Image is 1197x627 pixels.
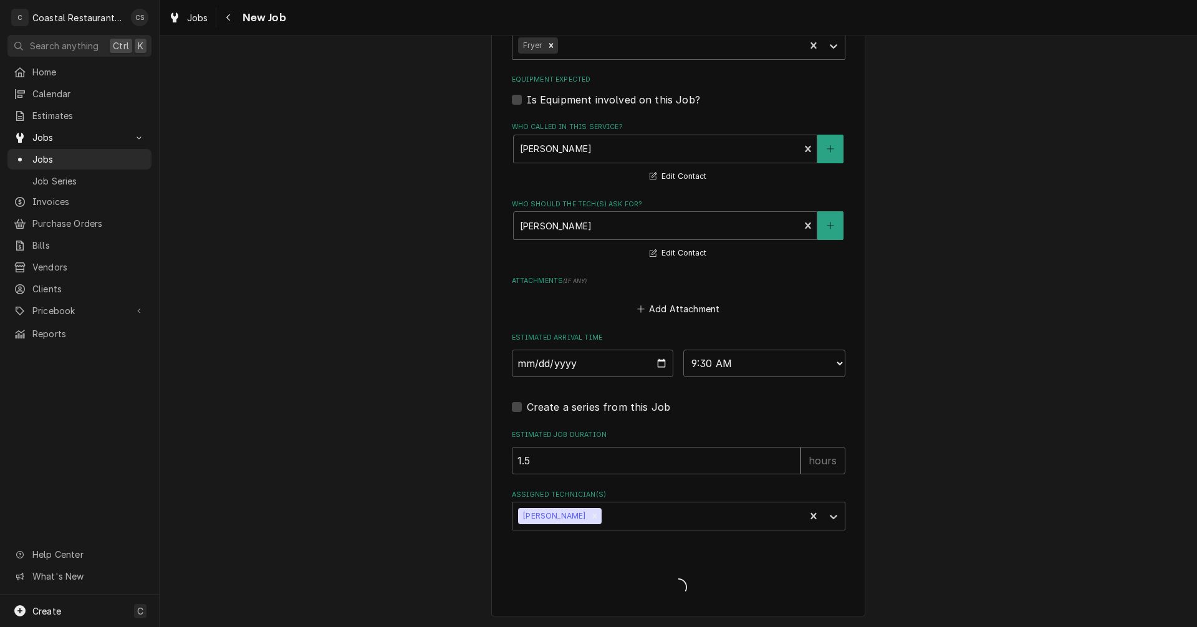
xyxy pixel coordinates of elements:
[32,87,145,100] span: Calendar
[817,211,844,240] button: Create New Contact
[512,574,845,600] span: Loading...
[588,508,602,524] div: Remove James Gatton
[512,122,845,132] label: Who called in this service?
[32,304,127,317] span: Pricebook
[512,490,845,530] div: Assigned Technician(s)
[32,65,145,79] span: Home
[30,39,99,52] span: Search anything
[512,19,845,59] div: Labels
[827,145,834,153] svg: Create New Contact
[7,257,151,277] a: Vendors
[7,105,151,126] a: Estimates
[32,282,145,295] span: Clients
[800,447,845,474] div: hours
[32,548,144,561] span: Help Center
[512,333,845,343] label: Estimated Arrival Time
[7,62,151,82] a: Home
[512,199,845,261] div: Who should the tech(s) ask for?
[7,544,151,565] a: Go to Help Center
[32,153,145,166] span: Jobs
[137,605,143,618] span: C
[817,135,844,163] button: Create New Contact
[512,430,845,440] label: Estimated Job Duration
[32,131,127,144] span: Jobs
[7,127,151,148] a: Go to Jobs
[32,239,145,252] span: Bills
[32,261,145,274] span: Vendors
[544,37,558,54] div: Remove Fryer
[7,191,151,212] a: Invoices
[518,508,588,524] div: [PERSON_NAME]
[512,199,845,209] label: Who should the tech(s) ask for?
[7,35,151,57] button: Search anythingCtrlK
[512,122,845,184] div: Who called in this service?
[11,9,29,26] div: C
[7,213,151,234] a: Purchase Orders
[32,606,61,616] span: Create
[648,169,708,184] button: Edit Contact
[518,37,544,54] div: Fryer
[32,195,145,208] span: Invoices
[7,235,151,256] a: Bills
[163,7,213,28] a: Jobs
[635,300,722,317] button: Add Attachment
[7,566,151,586] a: Go to What's New
[7,300,151,321] a: Go to Pricebook
[512,430,845,474] div: Estimated Job Duration
[527,92,700,107] label: Is Equipment involved on this Job?
[563,277,587,284] span: ( if any )
[527,400,671,414] label: Create a series from this Job
[32,175,145,188] span: Job Series
[219,7,239,27] button: Navigate back
[32,109,145,122] span: Estimates
[512,75,845,107] div: Equipment Expected
[512,75,845,85] label: Equipment Expected
[827,221,834,230] svg: Create New Contact
[648,246,708,261] button: Edit Contact
[512,333,845,377] div: Estimated Arrival Time
[7,279,151,299] a: Clients
[32,327,145,340] span: Reports
[512,276,845,317] div: Attachments
[32,570,144,583] span: What's New
[138,39,143,52] span: K
[512,276,845,286] label: Attachments
[683,350,845,377] select: Time Select
[512,490,845,500] label: Assigned Technician(s)
[239,9,286,26] span: New Job
[187,11,208,24] span: Jobs
[7,323,151,344] a: Reports
[131,9,148,26] div: Chris Sockriter's Avatar
[7,171,151,191] a: Job Series
[32,11,124,24] div: Coastal Restaurant Repair
[512,350,674,377] input: Date
[7,84,151,104] a: Calendar
[32,217,145,230] span: Purchase Orders
[113,39,129,52] span: Ctrl
[131,9,148,26] div: CS
[7,149,151,170] a: Jobs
